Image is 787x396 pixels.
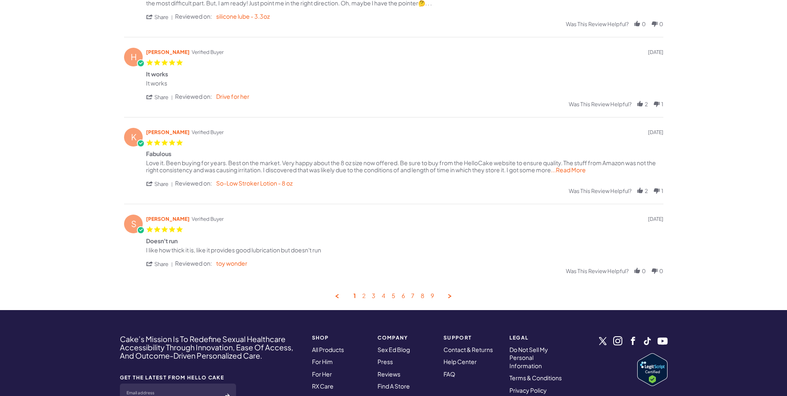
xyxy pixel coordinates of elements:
[154,261,168,268] span: share
[154,181,168,188] span: share
[124,133,143,140] span: K
[146,180,175,187] span: share
[659,21,663,28] span: 0
[372,292,375,300] a: Goto Page 3
[653,187,660,195] div: vote down Review by Korre W. on 2 Sep 2025
[509,346,548,369] a: Do Not Sell My Personal Information
[411,292,414,300] a: Goto Page 7
[378,370,400,378] a: Reviews
[146,93,175,100] span: share
[378,335,434,340] strong: COMPANY
[353,292,356,300] a: Page 1, Current Page
[216,12,270,20] a: silicone lube - 3.3oz
[661,101,663,108] span: 1
[154,14,168,21] span: share
[509,335,565,340] strong: Legal
[146,13,175,20] span: share
[312,346,344,353] a: All Products
[312,370,332,378] a: For Her
[443,358,477,365] a: Help Center
[146,129,190,136] span: [PERSON_NAME]
[334,292,341,300] a: Previous Page
[382,292,385,300] a: Goto Page 4
[443,335,499,340] strong: Support
[120,375,236,380] strong: GET THE LATEST FROM HELLO CAKE
[421,292,424,300] a: Goto Page 8
[443,370,455,378] a: FAQ
[124,53,143,60] span: H
[216,259,247,267] a: toy wonder
[146,246,321,254] div: I like how thick it is, like it provides good lubrication but doesn't run
[175,13,212,20] span: Reviewed on:
[192,49,224,56] span: Verified Buyer
[175,260,212,267] span: Reviewed on:
[566,21,629,28] span: Was this review helpful?
[154,94,168,101] span: share
[402,292,405,300] a: Goto Page 6
[509,386,547,394] a: Privacy Policy
[648,129,663,136] span: review date 09/02/25
[124,292,663,300] nav: Browse next and previous reviews
[642,21,646,28] span: 0
[146,215,190,222] span: [PERSON_NAME]
[392,292,395,300] a: Goto Page 5
[659,268,663,275] span: 0
[146,71,168,80] div: It works
[637,353,668,386] a: Verify LegitScript Approval for www.hellocake.com
[146,79,167,87] div: It works
[633,20,641,28] div: vote up Review by paul m. on 28 Sep 2025
[312,335,368,340] strong: SHOP
[509,374,562,381] a: Terms & Conditions
[651,267,658,275] div: vote down Review by Stella C. on 29 Aug 2025
[642,268,646,275] span: 0
[636,100,644,108] div: vote up Review by Hannah K. on 7 Sep 2025
[661,188,663,195] span: 1
[569,101,631,108] span: Was this review helpful?
[362,292,365,300] a: Goto Page 2
[124,220,143,227] span: S
[120,335,301,359] h4: Cake’s Mission Is To Redefine Sexual Healthcare Accessibility Through Innovation, Ease Of Access,...
[146,260,175,267] span: share
[378,346,410,353] a: Sex Ed Blog
[651,20,658,28] div: vote down Review by paul m. on 28 Sep 2025
[648,215,663,222] span: review date 08/29/25
[566,268,629,275] span: Was this review helpful?
[146,159,656,174] div: Love it. Been buying for years. Best on the market. Very happy about the 8 oz size now offered. B...
[175,180,212,187] span: Reviewed on:
[312,382,334,390] a: RX Care
[146,150,171,159] div: Fabulous
[175,93,212,100] span: Reviewed on:
[645,101,648,108] span: 2
[633,267,641,275] div: vote up Review by Stella C. on 29 Aug 2025
[637,353,668,386] img: Verify Approval for www.hellocake.com
[551,166,586,174] span: ...Read More
[192,215,224,222] span: Verified Buyer
[446,292,454,300] a: Next Page
[443,346,493,353] a: Contact & Returns
[569,188,631,195] span: Was this review helpful?
[146,237,178,247] div: Doesn't run
[146,49,190,56] span: [PERSON_NAME]
[216,179,292,187] a: So-Low Stroker Lotion - 8 oz
[653,100,660,108] div: vote down Review by Hannah K. on 7 Sep 2025
[312,358,333,365] a: For Him
[216,93,249,100] a: Drive for her
[192,129,224,136] span: Verified Buyer
[431,292,434,300] a: Goto Page 9
[648,49,663,56] span: review date 09/07/25
[378,358,393,365] a: Press
[636,187,644,195] div: vote up Review by Korre W. on 2 Sep 2025
[645,188,648,195] span: 2
[378,382,410,390] a: Find A Store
